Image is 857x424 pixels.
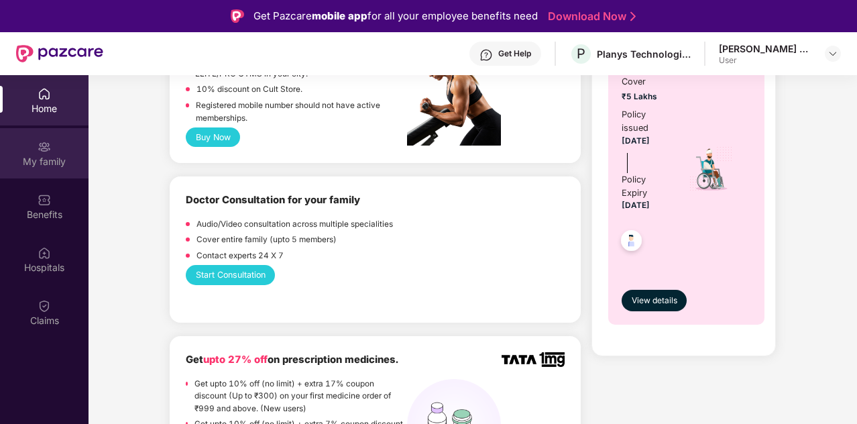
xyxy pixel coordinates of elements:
[194,378,407,415] p: Get upto 10% off (no limit) + extra 17% coupon discount (Up to ₹300) on your first medicine order...
[186,194,360,206] b: Doctor Consultation for your family
[622,108,671,135] div: Policy issued
[231,9,244,23] img: Logo
[196,233,337,246] p: Cover entire family (upto 5 members)
[597,48,691,60] div: Planys Technologies Private Limited
[407,42,501,146] img: pc2.png
[632,295,677,307] span: View details
[615,226,648,259] img: svg+xml;base64,PHN2ZyB4bWxucz0iaHR0cDovL3d3dy53My5vcmcvMjAwMC9zdmciIHdpZHRoPSI0OC45NDMiIGhlaWdodD...
[622,75,671,89] span: Cover
[38,193,51,207] img: svg+xml;base64,PHN2ZyBpZD0iQmVuZWZpdHMiIHhtbG5zPSJodHRwOi8vd3d3LnczLm9yZy8yMDAwL3N2ZyIgd2lkdGg9Ij...
[688,146,734,193] img: icon
[186,127,240,147] button: Buy Now
[196,250,284,262] p: Contact experts 24 X 7
[622,290,687,311] button: View details
[38,246,51,260] img: svg+xml;base64,PHN2ZyBpZD0iSG9zcGl0YWxzIiB4bWxucz0iaHR0cDovL3d3dy53My5vcmcvMjAwMC9zdmciIHdpZHRoPS...
[827,48,838,59] img: svg+xml;base64,PHN2ZyBpZD0iRHJvcGRvd24tMzJ4MzIiIHhtbG5zPSJodHRwOi8vd3d3LnczLm9yZy8yMDAwL3N2ZyIgd2...
[196,83,302,96] p: 10% discount on Cult Store.
[38,140,51,154] img: svg+xml;base64,PHN2ZyB3aWR0aD0iMjAiIGhlaWdodD0iMjAiIHZpZXdCb3g9IjAgMCAyMCAyMCIgZmlsbD0ibm9uZSIgeG...
[196,218,393,231] p: Audio/Video consultation across multiple specialities
[622,91,671,103] span: ₹5 Lakhs
[186,354,398,366] b: Get on prescription medicines.
[622,173,671,200] div: Policy Expiry
[622,201,650,210] span: [DATE]
[498,48,531,59] div: Get Help
[719,55,813,66] div: User
[16,45,103,62] img: New Pazcare Logo
[577,46,585,62] span: P
[479,48,493,62] img: svg+xml;base64,PHN2ZyBpZD0iSGVscC0zMngzMiIgeG1sbnM9Imh0dHA6Ly93d3cudzMub3JnLzIwMDAvc3ZnIiB3aWR0aD...
[719,42,813,55] div: [PERSON_NAME] Shree S
[253,8,538,24] div: Get Pazcare for all your employee benefits need
[622,136,650,146] span: [DATE]
[38,299,51,313] img: svg+xml;base64,PHN2ZyBpZD0iQ2xhaW0iIHhtbG5zPSJodHRwOi8vd3d3LnczLm9yZy8yMDAwL3N2ZyIgd2lkdGg9IjIwIi...
[38,87,51,101] img: svg+xml;base64,PHN2ZyBpZD0iSG9tZSIgeG1sbnM9Imh0dHA6Ly93d3cudzMub3JnLzIwMDAvc3ZnIiB3aWR0aD0iMjAiIG...
[312,9,367,22] strong: mobile app
[630,9,636,23] img: Stroke
[203,354,268,366] span: upto 27% off
[502,352,565,366] img: TATA_1mg_Logo.png
[186,265,275,284] button: Start Consultation
[548,9,632,23] a: Download Now
[196,99,407,124] p: Registered mobile number should not have active memberships.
